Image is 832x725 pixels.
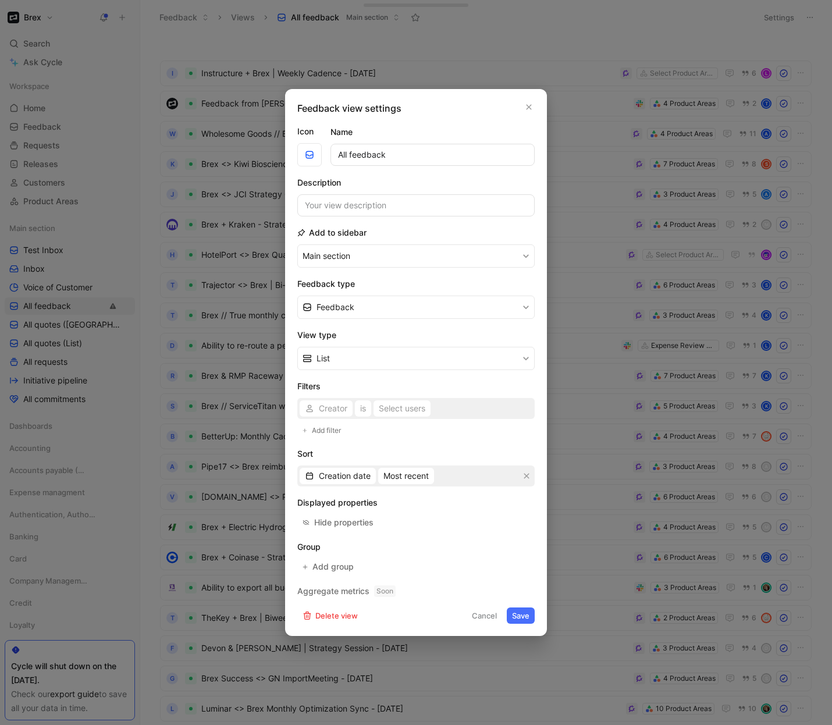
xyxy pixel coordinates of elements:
[378,468,434,484] button: Most recent
[297,244,535,268] button: Main section
[330,144,535,166] input: Your view name
[297,447,535,461] h2: Sort
[297,296,535,319] button: Feedback
[297,125,322,138] label: Icon
[297,226,367,240] h2: Add to sidebar
[297,424,347,438] button: Add filter
[297,101,401,115] h2: Feedback view settings
[297,194,535,216] input: Your view description
[312,560,355,574] span: Add group
[383,469,429,483] span: Most recent
[297,559,360,575] button: Add group
[297,514,379,531] button: Hide properties
[300,468,376,484] button: Creation date
[374,585,396,597] span: Soon
[297,328,535,342] h2: View type
[297,176,341,190] h2: Description
[297,277,535,291] h2: Feedback type
[297,347,535,370] button: List
[319,469,371,483] span: Creation date
[507,607,535,624] button: Save
[312,425,342,436] span: Add filter
[297,584,535,598] h2: Aggregate metrics
[297,540,535,554] h2: Group
[317,300,354,314] span: Feedback
[330,125,353,139] h2: Name
[297,496,535,510] h2: Displayed properties
[297,379,535,393] h2: Filters
[314,516,374,529] div: Hide properties
[467,607,502,624] button: Cancel
[297,607,363,624] button: Delete view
